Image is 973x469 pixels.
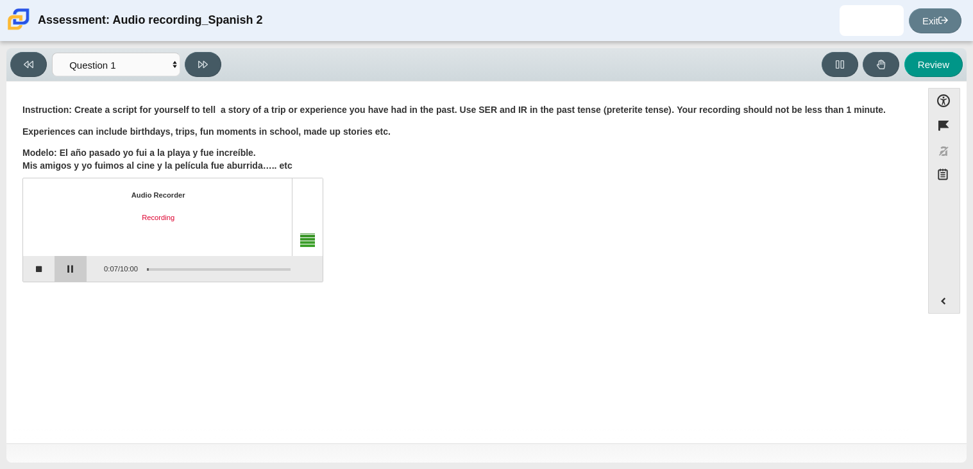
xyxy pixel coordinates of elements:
[38,5,262,36] div: Assessment: Audio recording_Spanish 2
[13,88,915,439] div: Assessment items
[104,264,118,273] span: 0:07
[5,6,32,33] img: Carmen School of Science & Technology
[120,264,138,273] span: 10:00
[861,10,882,31] img: monserrath.reyes.9GirC7
[147,268,291,271] div: Progress
[23,256,55,282] button: Stop recording
[131,191,185,201] div: Audio Recorder
[22,126,391,137] b: Experiences can include birthdays, trips, fun moments in school, made up stories etc.
[928,113,960,138] button: Flag item
[863,52,899,77] button: Raise Your Hand
[928,164,960,190] button: Notepad
[55,256,87,282] button: Pause
[35,213,282,223] div: Recording
[22,104,886,115] b: Instruction: Create a script for yourself to tell a story of a trip or experience you have had in...
[928,139,960,164] button: Toggle response masking
[118,264,120,273] span: /
[929,289,960,313] button: Expand menu. Displays the button labels.
[928,88,960,113] button: Open Accessibility Menu
[904,52,963,77] button: Review
[5,24,32,35] a: Carmen School of Science & Technology
[909,8,961,33] a: Exit
[22,147,292,171] b: Modelo: El año pasado yo fui a la playa y fue increíble. Mis amigos y yo fuimos al cine y la pelí...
